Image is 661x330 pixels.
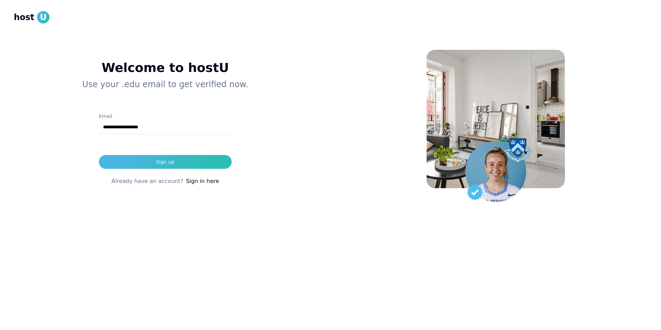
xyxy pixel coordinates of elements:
p: Use your .edu email to get verified now. [25,79,306,90]
img: Columbia university [504,138,532,162]
img: House Background [427,50,565,188]
h1: Welcome to hostU [25,61,306,75]
img: Student [465,141,526,202]
span: Already have an account? [111,177,183,185]
span: host [14,12,34,23]
label: Email [99,113,112,119]
button: Sign up [99,155,232,169]
a: Sign in here [186,177,219,185]
span: U [37,11,49,24]
a: hostU [14,11,49,24]
div: Sign up [156,158,175,165]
